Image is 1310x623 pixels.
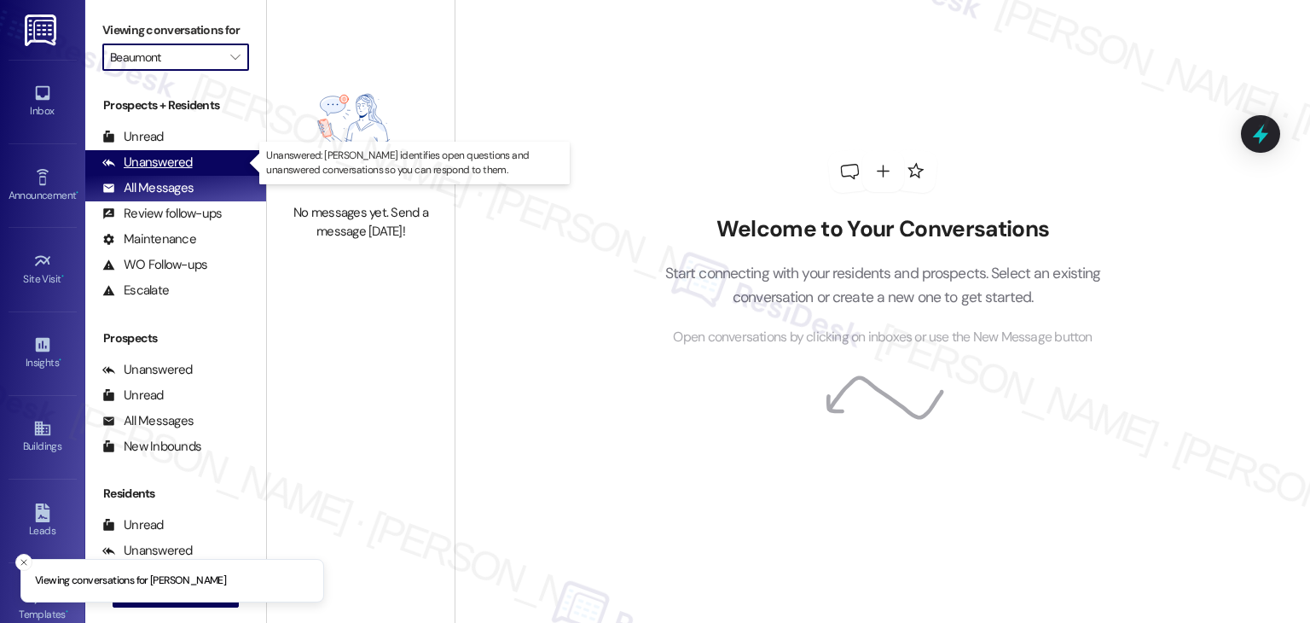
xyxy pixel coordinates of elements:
[266,148,563,178] p: Unanswered: [PERSON_NAME] identifies open questions and unanswered conversations so you can respo...
[102,387,164,405] div: Unread
[59,354,61,366] span: •
[102,179,194,197] div: All Messages
[102,516,164,534] div: Unread
[66,606,68,618] span: •
[102,17,249,44] label: Viewing conversations for
[230,50,240,64] i: 
[102,205,222,223] div: Review follow-ups
[639,261,1127,310] p: Start connecting with your residents and prospects. Select an existing conversation or create a n...
[286,204,436,241] div: No messages yet. Send a message [DATE]!
[76,187,78,199] span: •
[102,154,193,172] div: Unanswered
[102,361,193,379] div: Unanswered
[15,554,32,571] button: Close toast
[639,216,1127,243] h2: Welcome to Your Conversations
[110,44,222,71] input: All communities
[61,271,64,282] span: •
[102,282,169,300] div: Escalate
[85,96,266,114] div: Prospects + Residents
[102,128,164,146] div: Unread
[102,438,201,456] div: New Inbounds
[9,79,77,125] a: Inbox
[35,574,226,589] p: Viewing conversations for [PERSON_NAME]
[85,485,266,503] div: Residents
[9,330,77,376] a: Insights •
[102,542,193,560] div: Unanswered
[673,327,1092,348] span: Open conversations by clicking on inboxes or use the New Message button
[286,71,436,195] img: empty-state
[102,412,194,430] div: All Messages
[9,414,77,460] a: Buildings
[102,230,196,248] div: Maintenance
[9,498,77,544] a: Leads
[102,256,207,274] div: WO Follow-ups
[25,15,60,46] img: ResiDesk Logo
[9,247,77,293] a: Site Visit •
[85,329,266,347] div: Prospects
